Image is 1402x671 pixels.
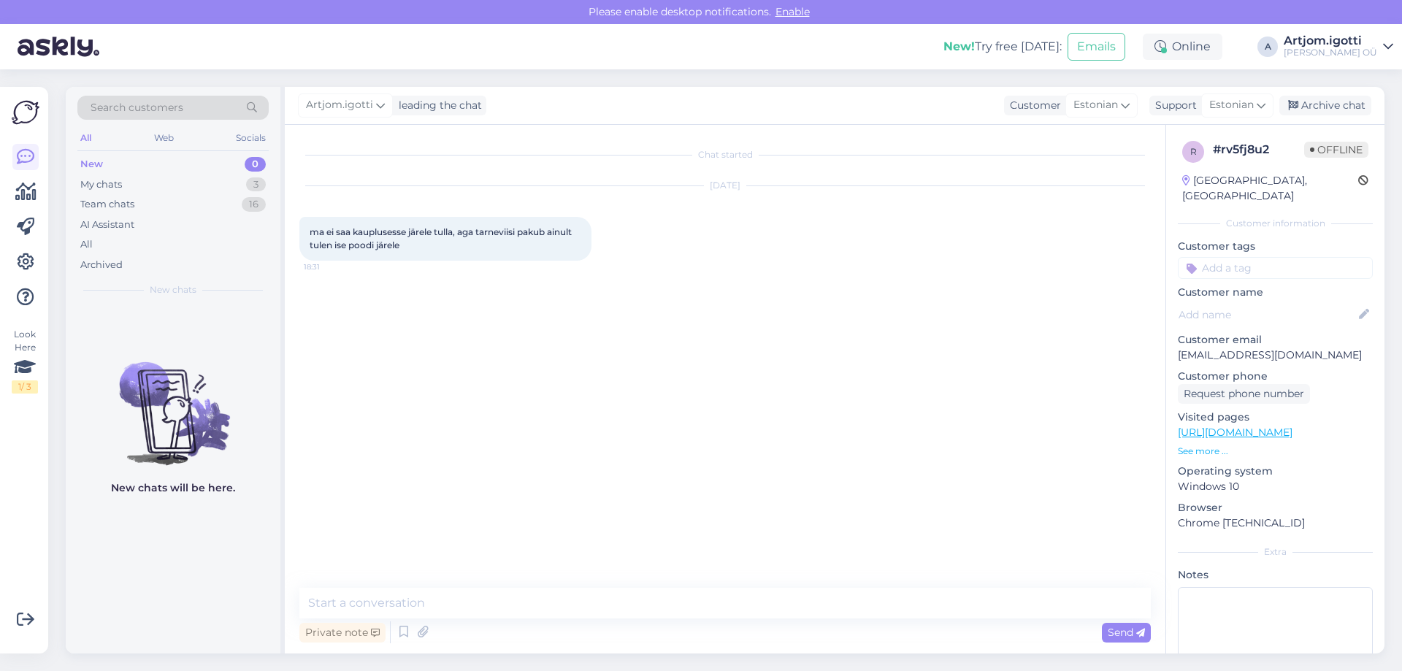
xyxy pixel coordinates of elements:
[1178,217,1373,230] div: Customer information
[1149,98,1197,113] div: Support
[1178,257,1373,279] input: Add a tag
[80,218,134,232] div: AI Assistant
[1178,464,1373,479] p: Operating system
[245,157,266,172] div: 0
[1178,384,1310,404] div: Request phone number
[943,38,1062,55] div: Try free [DATE]:
[1178,515,1373,531] p: Chrome [TECHNICAL_ID]
[299,623,386,643] div: Private note
[1108,626,1145,639] span: Send
[151,129,177,147] div: Web
[80,177,122,192] div: My chats
[77,129,94,147] div: All
[242,197,266,212] div: 16
[12,99,39,126] img: Askly Logo
[299,148,1151,161] div: Chat started
[12,380,38,394] div: 1 / 3
[1179,307,1356,323] input: Add name
[1178,369,1373,384] p: Customer phone
[1178,479,1373,494] p: Windows 10
[1178,285,1373,300] p: Customer name
[393,98,482,113] div: leading the chat
[1068,33,1125,61] button: Emails
[80,237,93,252] div: All
[771,5,814,18] span: Enable
[299,179,1151,192] div: [DATE]
[80,197,134,212] div: Team chats
[66,336,280,467] img: No chats
[310,226,574,250] span: ma ei saa kauplusesse järele tulla, aga tarneviisi pakub ainult tulen ise poodi järele
[1178,545,1373,559] div: Extra
[943,39,975,53] b: New!
[1284,35,1393,58] a: Artjom.igotti[PERSON_NAME] OÜ
[1073,97,1118,113] span: Estonian
[80,157,103,172] div: New
[1257,37,1278,57] div: A
[1004,98,1061,113] div: Customer
[111,480,235,496] p: New chats will be here.
[304,261,359,272] span: 18:31
[1178,500,1373,515] p: Browser
[80,258,123,272] div: Archived
[1279,96,1371,115] div: Archive chat
[1209,97,1254,113] span: Estonian
[1178,332,1373,348] p: Customer email
[1178,445,1373,458] p: See more ...
[1182,173,1358,204] div: [GEOGRAPHIC_DATA], [GEOGRAPHIC_DATA]
[1178,567,1373,583] p: Notes
[1190,146,1197,157] span: r
[1213,141,1304,158] div: # rv5fj8u2
[12,328,38,394] div: Look Here
[1143,34,1222,60] div: Online
[91,100,183,115] span: Search customers
[306,97,373,113] span: Artjom.igotti
[1178,239,1373,254] p: Customer tags
[1178,426,1292,439] a: [URL][DOMAIN_NAME]
[1178,348,1373,363] p: [EMAIL_ADDRESS][DOMAIN_NAME]
[233,129,269,147] div: Socials
[246,177,266,192] div: 3
[1304,142,1368,158] span: Offline
[1284,47,1377,58] div: [PERSON_NAME] OÜ
[1178,410,1373,425] p: Visited pages
[150,283,196,296] span: New chats
[1284,35,1377,47] div: Artjom.igotti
